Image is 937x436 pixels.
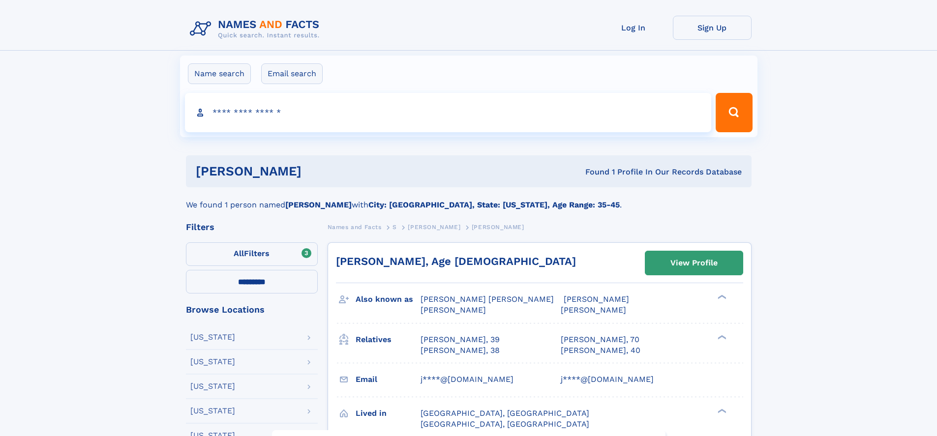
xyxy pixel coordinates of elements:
[421,345,500,356] a: [PERSON_NAME], 38
[673,16,752,40] a: Sign Up
[234,249,244,258] span: All
[670,252,718,274] div: View Profile
[261,63,323,84] label: Email search
[408,224,460,231] span: [PERSON_NAME]
[285,200,352,209] b: [PERSON_NAME]
[421,294,554,304] span: [PERSON_NAME] [PERSON_NAME]
[190,358,235,366] div: [US_STATE]
[356,371,421,388] h3: Email
[186,242,318,266] label: Filters
[561,305,626,315] span: [PERSON_NAME]
[356,291,421,308] h3: Also known as
[561,334,639,345] a: [PERSON_NAME], 70
[185,93,712,132] input: search input
[716,93,752,132] button: Search Button
[356,331,421,348] h3: Relatives
[190,382,235,390] div: [US_STATE]
[421,334,500,345] a: [PERSON_NAME], 39
[421,305,486,315] span: [PERSON_NAME]
[368,200,620,209] b: City: [GEOGRAPHIC_DATA], State: [US_STATE], Age Range: 35-45
[186,187,752,211] div: We found 1 person named with .
[186,223,318,232] div: Filters
[188,63,251,84] label: Name search
[336,255,576,267] a: [PERSON_NAME], Age [DEMOGRAPHIC_DATA]
[186,305,318,314] div: Browse Locations
[186,16,328,42] img: Logo Names and Facts
[594,16,673,40] a: Log In
[328,221,382,233] a: Names and Facts
[190,333,235,341] div: [US_STATE]
[421,419,589,429] span: [GEOGRAPHIC_DATA], [GEOGRAPHIC_DATA]
[715,294,727,300] div: ❯
[421,408,589,418] span: [GEOGRAPHIC_DATA], [GEOGRAPHIC_DATA]
[561,345,640,356] a: [PERSON_NAME], 40
[408,221,460,233] a: [PERSON_NAME]
[393,221,397,233] a: S
[715,407,727,414] div: ❯
[564,294,629,304] span: [PERSON_NAME]
[196,165,444,177] h1: [PERSON_NAME]
[356,405,421,422] h3: Lived in
[443,167,742,177] div: Found 1 Profile In Our Records Database
[715,334,727,340] div: ❯
[472,224,524,231] span: [PERSON_NAME]
[645,251,743,275] a: View Profile
[393,224,397,231] span: S
[190,407,235,415] div: [US_STATE]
